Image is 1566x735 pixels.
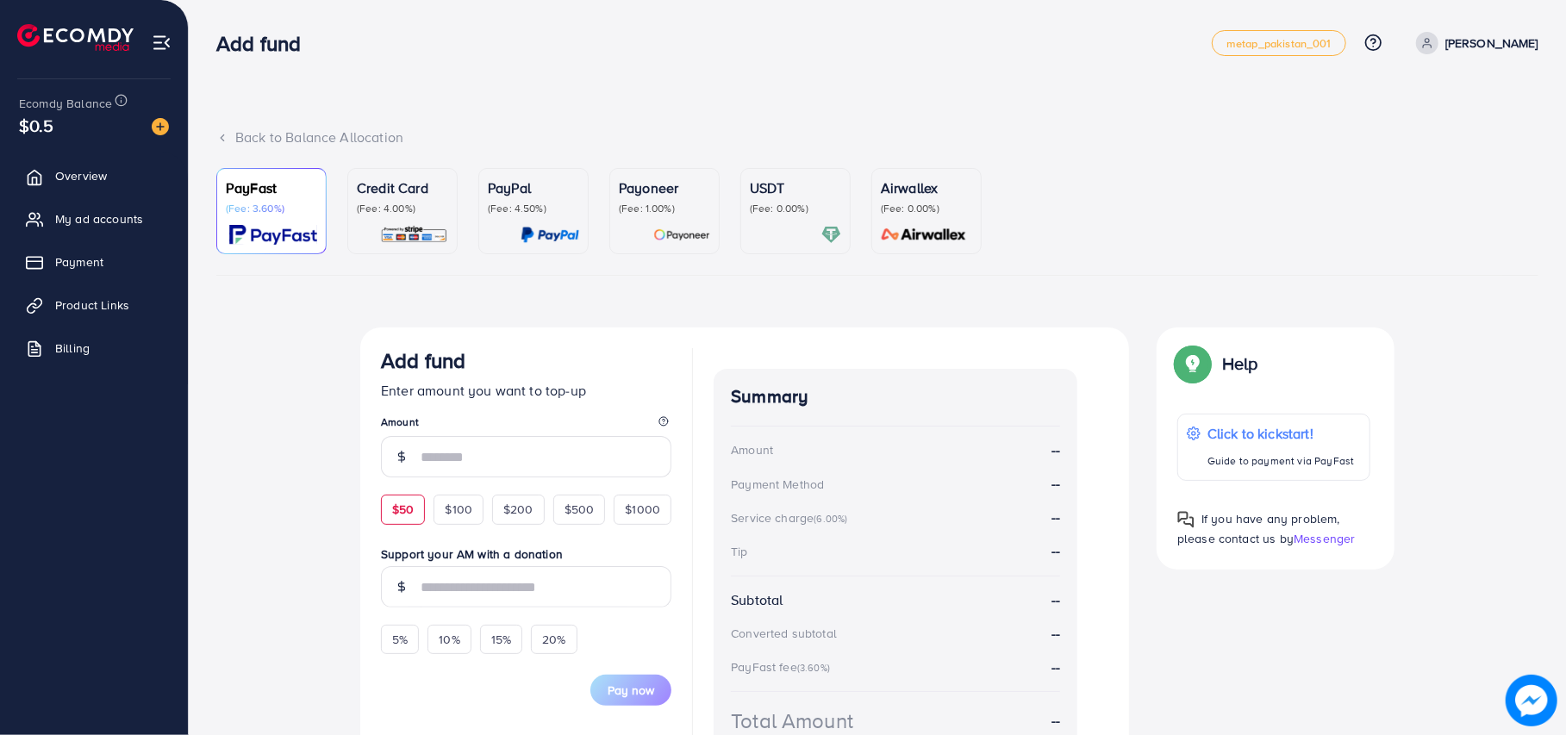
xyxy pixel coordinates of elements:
[13,202,175,236] a: My ad accounts
[565,501,595,518] span: $500
[152,33,172,53] img: menu
[55,253,103,271] span: Payment
[229,225,317,245] img: card
[731,476,824,493] div: Payment Method
[1294,530,1355,547] span: Messenger
[381,545,671,563] label: Support your AM with a donation
[1507,676,1556,725] img: image
[750,178,841,198] p: USDT
[1177,348,1208,379] img: Popup guide
[13,245,175,279] a: Payment
[1207,423,1354,444] p: Click to kickstart!
[226,202,317,215] p: (Fee: 3.60%)
[55,210,143,227] span: My ad accounts
[19,95,112,112] span: Ecomdy Balance
[881,202,972,215] p: (Fee: 0.00%)
[392,631,408,648] span: 5%
[55,167,107,184] span: Overview
[491,631,511,648] span: 15%
[731,590,783,610] div: Subtotal
[1409,32,1538,54] a: [PERSON_NAME]
[731,509,852,526] div: Service charge
[1051,541,1060,560] strong: --
[521,225,579,245] img: card
[55,339,90,357] span: Billing
[1212,30,1346,56] a: metap_pakistan_001
[1207,451,1354,471] p: Guide to payment via PayFast
[1226,38,1332,49] span: metap_pakistan_001
[488,202,579,215] p: (Fee: 4.50%)
[653,225,710,245] img: card
[226,178,317,198] p: PayFast
[381,348,465,373] h3: Add fund
[731,543,747,560] div: Tip
[797,661,830,675] small: (3.60%)
[619,178,710,198] p: Payoneer
[55,296,129,314] span: Product Links
[13,288,175,322] a: Product Links
[731,441,773,458] div: Amount
[1051,711,1060,731] strong: --
[876,225,972,245] img: card
[750,202,841,215] p: (Fee: 0.00%)
[1051,590,1060,610] strong: --
[590,675,671,706] button: Pay now
[357,202,448,215] p: (Fee: 4.00%)
[380,225,448,245] img: card
[608,682,654,699] span: Pay now
[216,128,1538,147] div: Back to Balance Allocation
[1177,511,1195,528] img: Popup guide
[1445,33,1538,53] p: [PERSON_NAME]
[1051,624,1060,644] strong: --
[814,512,847,526] small: (6.00%)
[1051,440,1060,460] strong: --
[381,380,671,401] p: Enter amount you want to top-up
[881,178,972,198] p: Airwallex
[821,225,841,245] img: card
[731,658,835,676] div: PayFast fee
[1177,510,1340,547] span: If you have any problem, please contact us by
[381,414,671,436] legend: Amount
[19,113,54,138] span: $0.5
[625,501,660,518] span: $1000
[1222,353,1258,374] p: Help
[619,202,710,215] p: (Fee: 1.00%)
[542,631,565,648] span: 20%
[13,159,175,193] a: Overview
[1051,657,1060,676] strong: --
[488,178,579,198] p: PayPal
[503,501,533,518] span: $200
[152,118,169,135] img: image
[731,386,1060,408] h4: Summary
[13,331,175,365] a: Billing
[731,625,837,642] div: Converted subtotal
[216,31,315,56] h3: Add fund
[392,501,414,518] span: $50
[17,24,134,51] img: logo
[357,178,448,198] p: Credit Card
[1051,474,1060,494] strong: --
[1051,508,1060,526] strong: --
[439,631,459,648] span: 10%
[445,501,472,518] span: $100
